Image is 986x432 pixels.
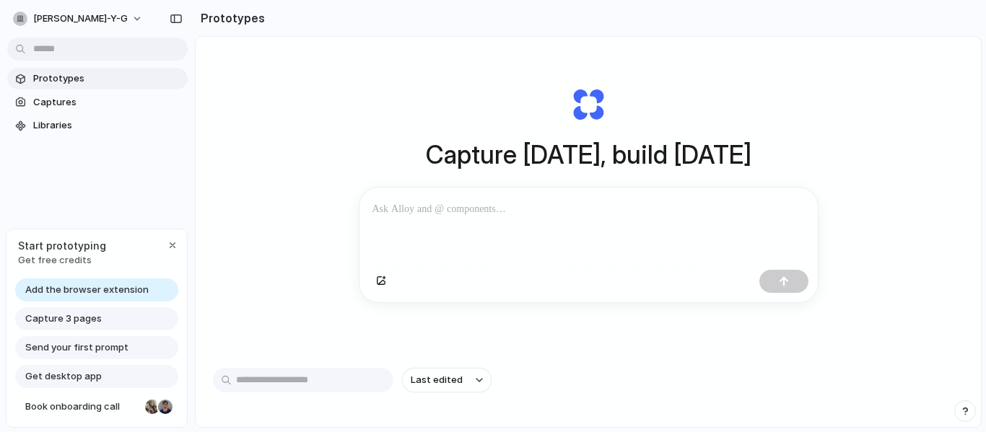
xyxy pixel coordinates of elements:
[25,312,102,326] span: Capture 3 pages
[25,369,102,384] span: Get desktop app
[33,12,128,26] span: [PERSON_NAME]-y-g
[33,118,182,133] span: Libraries
[195,9,265,27] h2: Prototypes
[33,71,182,86] span: Prototypes
[144,398,161,415] div: Nicole Kubica
[15,278,178,301] a: Add the browser extension
[7,68,188,89] a: Prototypes
[15,365,178,388] a: Get desktop app
[33,95,182,110] span: Captures
[18,253,106,268] span: Get free credits
[157,398,174,415] div: Christian Iacullo
[7,92,188,113] a: Captures
[25,283,149,297] span: Add the browser extension
[25,340,128,355] span: Send your first prompt
[426,136,751,174] h1: Capture [DATE], build [DATE]
[15,395,178,418] a: Book onboarding call
[7,115,188,136] a: Libraries
[411,373,463,387] span: Last edited
[402,368,492,392] button: Last edited
[25,400,139,414] span: Book onboarding call
[18,238,106,253] span: Start prototyping
[7,7,150,30] button: [PERSON_NAME]-y-g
